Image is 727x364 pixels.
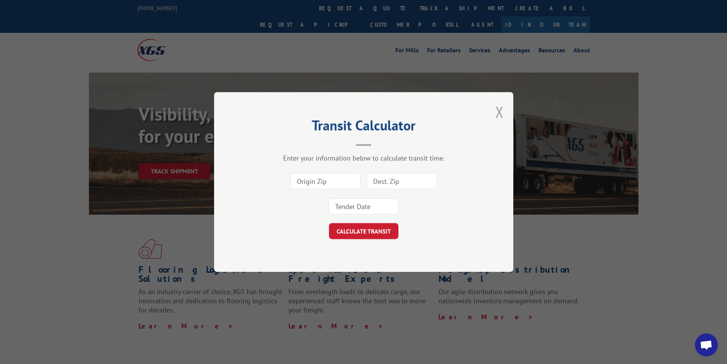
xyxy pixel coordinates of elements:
[290,173,361,189] input: Origin Zip
[695,333,718,356] div: Open chat
[252,120,475,134] h2: Transit Calculator
[329,223,398,239] button: CALCULATE TRANSIT
[367,173,437,189] input: Dest. Zip
[329,198,399,214] input: Tender Date
[495,102,504,122] button: Close modal
[252,154,475,162] div: Enter your information below to calculate transit time.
